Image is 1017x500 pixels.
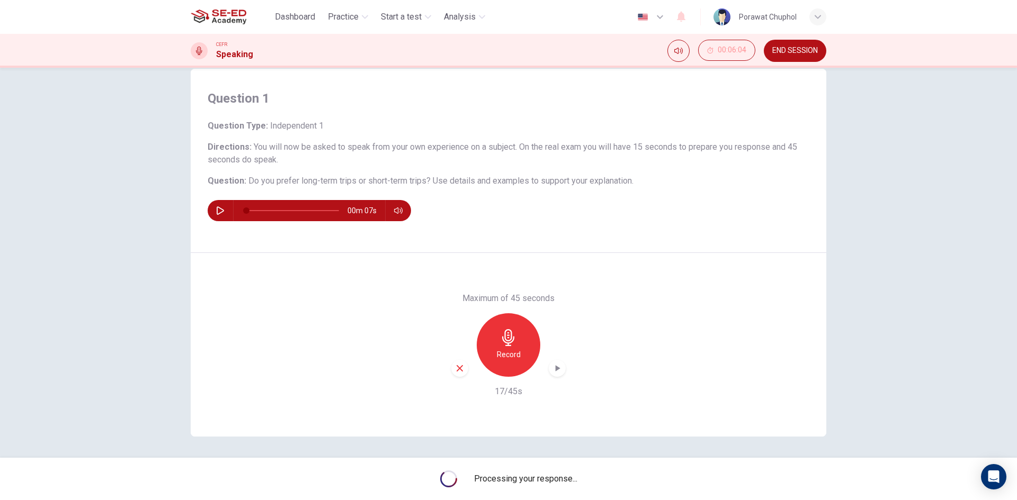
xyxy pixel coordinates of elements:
span: Do you prefer long-term trips or short-term trips? [248,176,431,186]
span: 00m 07s [347,200,385,221]
span: Use details and examples to support your explanation. [433,176,634,186]
div: Mute [667,40,690,62]
h6: Question : [208,175,809,187]
h6: Record [497,348,521,361]
h6: Question Type : [208,120,809,132]
button: Record [477,313,540,377]
button: Analysis [440,7,489,26]
span: CEFR [216,41,227,48]
h1: Speaking [216,48,253,61]
div: Open Intercom Messenger [981,464,1006,489]
h6: Directions : [208,141,809,166]
img: SE-ED Academy logo [191,6,246,28]
span: Dashboard [275,11,315,23]
button: Dashboard [271,7,319,26]
button: Practice [324,7,372,26]
div: Porawat Chuphol [739,11,797,23]
span: Practice [328,11,359,23]
span: You will now be asked to speak from your own experience on a subject. On the real exam you will h... [208,142,797,165]
span: 00:06:04 [718,46,746,54]
span: Start a test [381,11,422,23]
span: END SESSION [772,47,818,55]
button: END SESSION [764,40,826,62]
h6: Maximum of 45 seconds [462,292,555,305]
span: Processing your response... [474,472,577,485]
h4: Question 1 [208,90,809,107]
a: SE-ED Academy logo [191,6,271,28]
button: Start a test [377,7,435,26]
img: Profile picture [713,8,730,25]
button: 00:06:04 [698,40,755,61]
h6: 17/45s [495,385,522,398]
span: Analysis [444,11,476,23]
span: Independent 1 [268,121,324,131]
div: Hide [698,40,755,62]
img: en [636,13,649,21]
